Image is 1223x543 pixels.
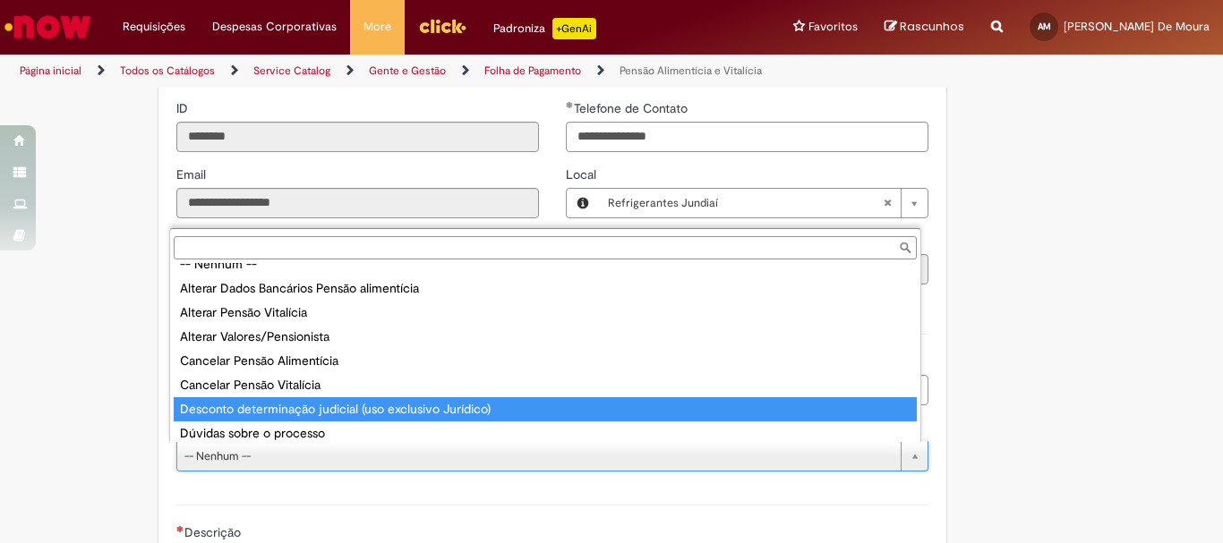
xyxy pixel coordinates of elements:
div: Alterar Dados Bancários Pensão alimentícia [174,276,917,301]
div: Dúvidas sobre o processo [174,421,917,445]
div: Alterar Pensão Vitalícia [174,301,917,325]
div: Alterar Valores/Pensionista [174,325,917,349]
ul: Escolha a Pensão [170,263,920,442]
div: Cancelar Pensão Vitalícia [174,373,917,397]
div: Cancelar Pensão Alimentícia [174,349,917,373]
div: -- Nenhum -- [174,252,917,276]
div: Desconto determinação judicial (uso exclusivo Jurídico) [174,397,917,421]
